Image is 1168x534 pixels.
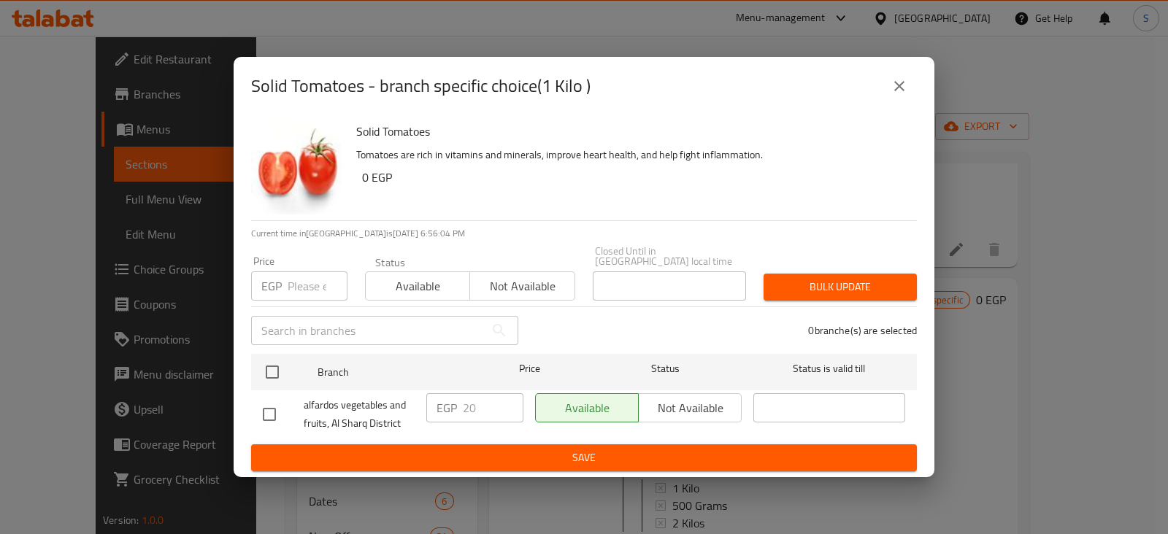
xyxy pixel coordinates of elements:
[808,323,917,338] p: 0 branche(s) are selected
[753,360,905,378] span: Status is valid till
[775,278,905,296] span: Bulk update
[251,227,917,240] p: Current time in [GEOGRAPHIC_DATA] is [DATE] 6:56:04 PM
[463,393,523,422] input: Please enter price
[251,444,917,471] button: Save
[251,74,591,98] h2: Solid Tomatoes - branch specific choice(1 Kilo )
[437,399,457,417] p: EGP
[251,316,485,345] input: Search in branches
[764,274,917,301] button: Bulk update
[372,276,464,297] span: Available
[882,69,917,104] button: close
[263,449,905,467] span: Save
[476,276,569,297] span: Not available
[481,360,578,378] span: Price
[261,277,282,295] p: EGP
[318,363,469,382] span: Branch
[365,271,470,301] button: Available
[288,271,347,301] input: Please enter price
[251,121,345,214] img: Solid Tomatoes
[304,396,415,433] span: alfardos vegetables and fruits, Al Sharq District
[356,146,905,164] p: Tomatoes are rich in vitamins and minerals, improve heart health, and help fight inflammation.
[590,360,742,378] span: Status
[362,167,905,187] h6: 0 EGP
[469,271,575,301] button: Not available
[356,121,905,142] h6: Solid Tomatoes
